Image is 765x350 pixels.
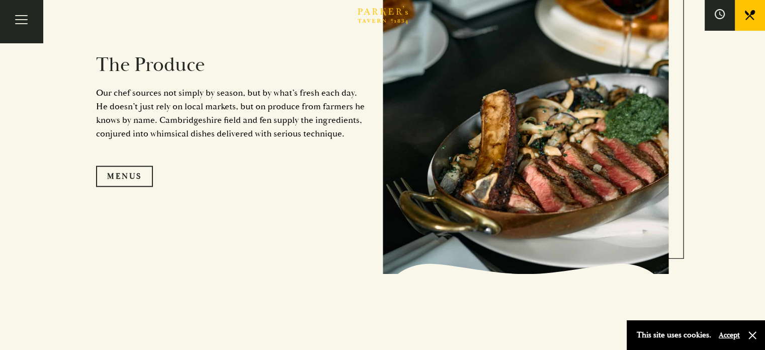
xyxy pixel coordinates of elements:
[96,86,368,141] p: Our chef sources not simply by season, but by what’s fresh each day. He doesn’t just rely on loca...
[96,166,153,187] a: Menus
[96,53,368,77] h2: The Produce
[719,330,740,340] button: Accept
[637,328,711,342] p: This site uses cookies.
[747,330,757,340] button: Close and accept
